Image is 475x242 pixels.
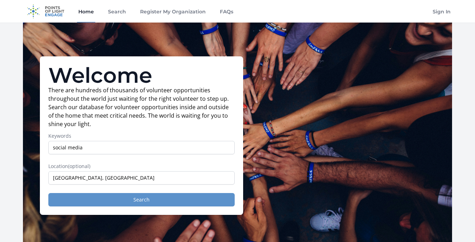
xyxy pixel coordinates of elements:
p: There are hundreds of thousands of volunteer opportunities throughout the world just waiting for ... [48,86,235,128]
label: Keywords [48,132,235,139]
input: Enter a location [48,171,235,185]
h1: Welcome [48,65,235,86]
button: Search [48,193,235,206]
label: Location [48,163,235,170]
span: (optional) [68,163,90,169]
